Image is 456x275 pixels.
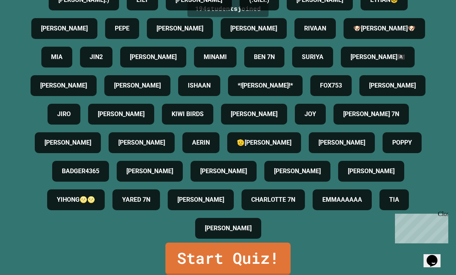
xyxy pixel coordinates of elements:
h4: YIHONG🌝🌝 [57,195,95,204]
h4: [PERSON_NAME] [205,224,252,233]
h4: POPPY [392,138,412,147]
h4: JOY [305,110,316,119]
h4: [PERSON_NAME] [200,167,247,176]
h4: MINAMI [204,52,227,62]
h4: *![PERSON_NAME]!* [238,81,293,90]
h4: [PERSON_NAME] [40,81,87,90]
h4: BEN 7N [254,52,275,62]
h4: [PERSON_NAME] [274,167,321,176]
h4: [PERSON_NAME]🏴‍☠️ [351,52,405,62]
h4: BADGER4365 [62,167,99,176]
h4: [PERSON_NAME] [126,167,173,176]
h4: [PERSON_NAME] [118,138,165,147]
h4: [PERSON_NAME] [41,24,88,33]
h4: YARED 7N [122,195,150,204]
iframe: chat widget [424,244,448,267]
h4: [PERSON_NAME] [369,81,416,90]
h4: ISHAAN [188,81,211,90]
h4: FOX753 [320,81,342,90]
h4: TIA [389,195,399,204]
h4: [PERSON_NAME] [231,110,277,119]
h4: AERIN [192,138,210,147]
h4: RIVAAN [304,24,326,33]
h4: SURIYA [302,52,323,62]
div: Chat with us now!Close [3,3,53,49]
h4: 🐶[PERSON_NAME]🐶 [353,24,415,33]
h4: MIA [51,52,63,62]
h4: [PERSON_NAME] [348,167,395,176]
h4: [PERSON_NAME] [318,138,365,147]
h4: [PERSON_NAME] [177,195,224,204]
h4: [PERSON_NAME] [114,81,161,90]
h4: [PERSON_NAME] [98,110,145,119]
a: Start Quiz! [165,243,291,275]
h4: [PERSON_NAME] [230,24,277,33]
h4: 🫡[PERSON_NAME] [237,138,291,147]
h4: [PERSON_NAME] 7N [343,110,399,119]
h4: JIN2 [90,52,103,62]
h4: EMMAAAAAA [322,195,362,204]
h4: JIRO [57,110,71,119]
h4: CHARLOTTE 7N [251,195,295,204]
h4: PEPE [115,24,129,33]
iframe: chat widget [392,211,448,243]
h4: [PERSON_NAME] [44,138,91,147]
h4: [PERSON_NAME] [157,24,203,33]
h4: [PERSON_NAME] [130,52,177,62]
h4: KIWI BIRDS [172,110,204,119]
